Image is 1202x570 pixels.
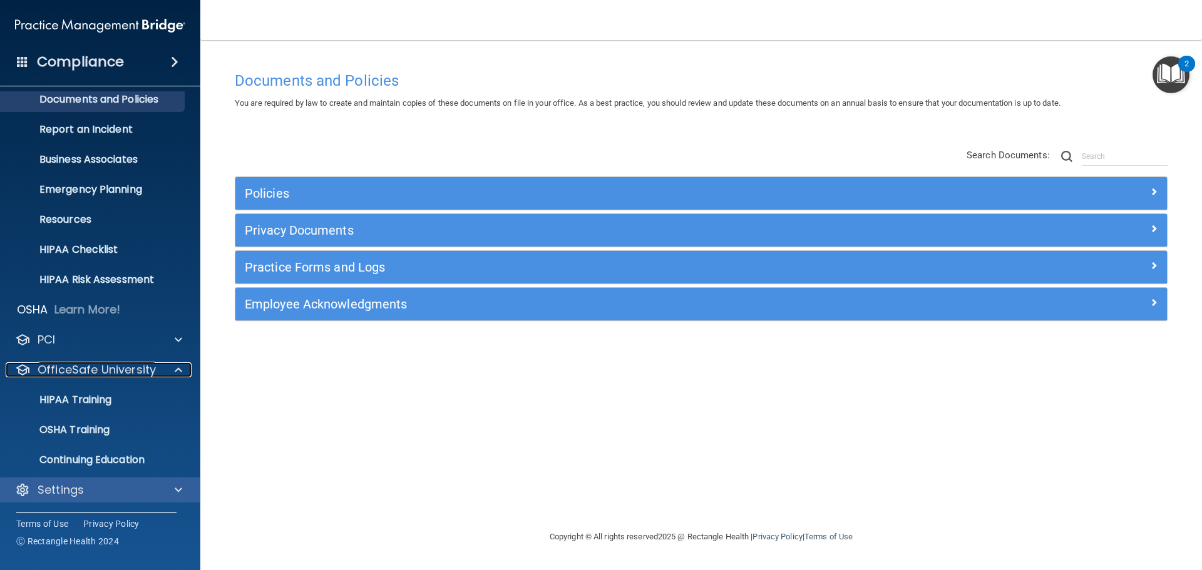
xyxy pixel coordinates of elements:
p: Emergency Planning [8,183,179,196]
p: PCI [38,332,55,347]
a: Policies [245,183,1158,203]
p: OSHA Training [8,424,110,436]
p: OSHA [17,302,48,317]
span: Search Documents: [967,150,1050,161]
a: PCI [15,332,182,347]
span: You are required by law to create and maintain copies of these documents on file in your office. ... [235,98,1061,108]
h4: Documents and Policies [235,73,1168,89]
img: PMB logo [15,13,185,38]
span: Ⓒ Rectangle Health 2024 [16,535,119,547]
a: Privacy Policy [753,532,802,541]
a: Practice Forms and Logs [245,257,1158,277]
p: Continuing Education [8,454,179,466]
p: HIPAA Risk Assessment [8,273,179,286]
a: Privacy Documents [245,220,1158,240]
h5: Employee Acknowledgments [245,297,925,311]
p: OfficeSafe University [38,362,156,377]
p: Business Associates [8,153,179,166]
p: HIPAA Checklist [8,243,179,256]
p: Resources [8,213,179,226]
iframe: Drift Widget Chat Controller [985,481,1187,531]
div: 2 [1184,64,1189,80]
h5: Practice Forms and Logs [245,260,925,274]
img: ic-search.3b580494.png [1061,151,1072,162]
p: HIPAA Training [8,394,111,406]
p: Report an Incident [8,123,179,136]
p: Settings [38,482,84,497]
h5: Privacy Documents [245,223,925,237]
p: Documents and Policies [8,93,179,106]
a: Employee Acknowledgments [245,294,1158,314]
input: Search [1082,147,1168,166]
a: OfficeSafe University [15,362,182,377]
a: Terms of Use [16,517,68,530]
p: Learn More! [54,302,121,317]
h4: Compliance [37,53,124,71]
a: Terms of Use [804,532,853,541]
a: Settings [15,482,182,497]
button: Open Resource Center, 2 new notifications [1153,56,1189,93]
div: Copyright © All rights reserved 2025 @ Rectangle Health | | [473,517,930,557]
a: Privacy Policy [83,517,140,530]
h5: Policies [245,186,925,200]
